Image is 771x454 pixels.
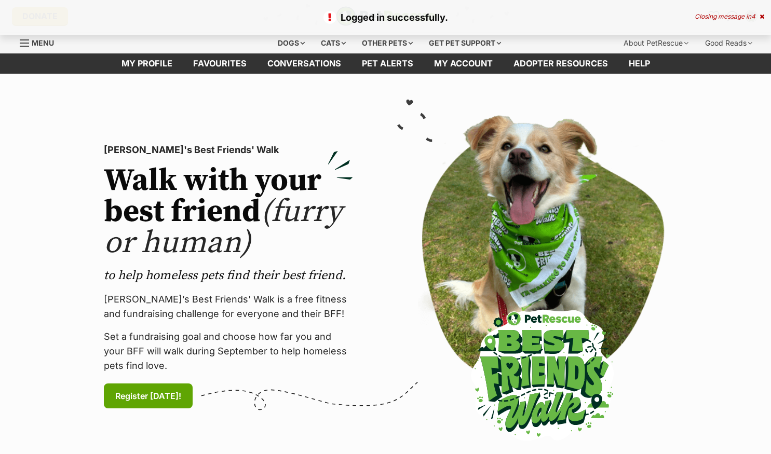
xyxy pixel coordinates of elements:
div: Cats [314,33,353,53]
h2: Walk with your best friend [104,166,353,259]
div: Get pet support [422,33,508,53]
a: conversations [257,53,351,74]
span: Register [DATE]! [115,390,181,402]
p: [PERSON_NAME]’s Best Friends' Walk is a free fitness and fundraising challenge for everyone and t... [104,292,353,321]
p: [PERSON_NAME]'s Best Friends' Walk [104,143,353,157]
div: Dogs [270,33,312,53]
a: My profile [111,53,183,74]
a: Favourites [183,53,257,74]
span: Menu [32,38,54,47]
p: Set a fundraising goal and choose how far you and your BFF will walk during September to help hom... [104,329,353,373]
a: My account [424,53,503,74]
div: Good Reads [698,33,760,53]
span: (furry or human) [104,192,342,263]
div: Other pets [355,33,420,53]
a: Help [618,53,660,74]
a: Menu [20,33,61,51]
a: Pet alerts [351,53,424,74]
a: Adopter resources [503,53,618,74]
p: to help homeless pets find their best friend. [104,267,353,284]
div: About PetRescue [616,33,696,53]
a: Register [DATE]! [104,383,193,408]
